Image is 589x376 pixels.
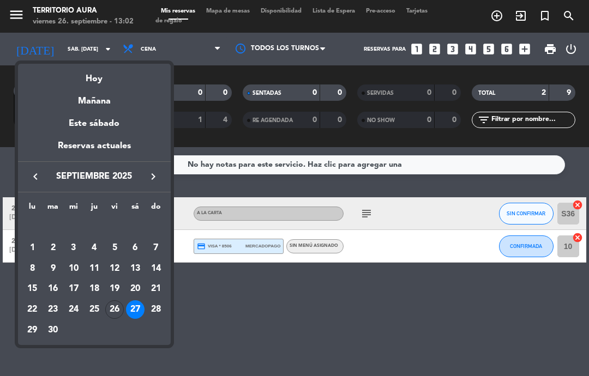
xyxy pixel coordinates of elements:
[125,258,146,279] td: 13 de septiembre de 2025
[146,299,166,320] td: 28 de septiembre de 2025
[22,320,43,341] td: 29 de septiembre de 2025
[146,201,166,217] th: domingo
[44,300,62,319] div: 23
[104,299,125,320] td: 26 de septiembre de 2025
[43,278,63,299] td: 16 de septiembre de 2025
[23,280,41,298] div: 15
[64,239,83,257] div: 3
[18,64,171,86] div: Hoy
[104,201,125,217] th: viernes
[44,259,62,278] div: 9
[105,239,124,257] div: 5
[22,278,43,299] td: 15 de septiembre de 2025
[63,201,84,217] th: miércoles
[84,201,105,217] th: jueves
[126,259,145,278] div: 13
[43,320,63,341] td: 30 de septiembre de 2025
[18,86,171,108] div: Mañana
[84,258,105,279] td: 11 de septiembre de 2025
[64,259,83,278] div: 10
[84,238,105,258] td: 4 de septiembre de 2025
[146,238,166,258] td: 7 de septiembre de 2025
[44,239,62,257] div: 2
[125,238,146,258] td: 6 de septiembre de 2025
[147,170,160,183] i: keyboard_arrow_right
[18,139,171,161] div: Reservas actuales
[63,278,84,299] td: 17 de septiembre de 2025
[43,238,63,258] td: 2 de septiembre de 2025
[44,321,62,339] div: 30
[147,300,165,319] div: 28
[125,278,146,299] td: 20 de septiembre de 2025
[105,280,124,298] div: 19
[85,300,104,319] div: 25
[126,300,145,319] div: 27
[105,300,124,319] div: 26
[22,299,43,320] td: 22 de septiembre de 2025
[147,259,165,278] div: 14
[23,321,41,339] div: 29
[23,239,41,257] div: 1
[64,300,83,319] div: 24
[84,299,105,320] td: 25 de septiembre de 2025
[64,280,83,298] div: 17
[23,300,41,319] div: 22
[85,239,104,257] div: 4
[63,299,84,320] td: 24 de septiembre de 2025
[45,169,143,184] span: septiembre 2025
[43,299,63,320] td: 23 de septiembre de 2025
[22,217,166,238] td: SEP.
[63,238,84,258] td: 3 de septiembre de 2025
[143,169,163,184] button: keyboard_arrow_right
[22,258,43,279] td: 8 de septiembre de 2025
[43,201,63,217] th: martes
[146,258,166,279] td: 14 de septiembre de 2025
[22,201,43,217] th: lunes
[104,278,125,299] td: 19 de septiembre de 2025
[85,259,104,278] div: 11
[125,299,146,320] td: 27 de septiembre de 2025
[44,280,62,298] div: 16
[85,280,104,298] div: 18
[104,238,125,258] td: 5 de septiembre de 2025
[105,259,124,278] div: 12
[26,169,45,184] button: keyboard_arrow_left
[43,258,63,279] td: 9 de septiembre de 2025
[125,201,146,217] th: sábado
[18,108,171,139] div: Este sábado
[23,259,41,278] div: 8
[22,238,43,258] td: 1 de septiembre de 2025
[84,278,105,299] td: 18 de septiembre de 2025
[126,239,145,257] div: 6
[29,170,42,183] i: keyboard_arrow_left
[147,280,165,298] div: 21
[104,258,125,279] td: 12 de septiembre de 2025
[63,258,84,279] td: 10 de septiembre de 2025
[147,239,165,257] div: 7
[146,278,166,299] td: 21 de septiembre de 2025
[126,280,145,298] div: 20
